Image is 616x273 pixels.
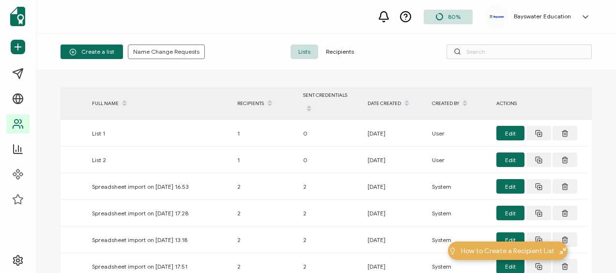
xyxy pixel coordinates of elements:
[69,48,114,56] span: Create a list
[232,154,298,166] div: 1
[363,208,427,219] div: [DATE]
[87,154,232,166] div: List 2
[298,234,363,245] div: 2
[363,128,427,139] div: [DATE]
[298,181,363,192] div: 2
[363,261,427,272] div: [DATE]
[363,181,427,192] div: [DATE]
[318,45,362,59] span: Recipients
[455,164,616,273] iframe: Chat Widget
[87,95,232,112] div: FULL NAME
[87,261,232,272] div: Spreadsheet import on [DATE] 17:51
[291,45,318,59] span: Lists
[128,45,205,59] button: Name Change Requests
[363,234,427,245] div: [DATE]
[427,234,492,245] div: System
[87,234,232,245] div: Spreadsheet import on [DATE] 13:18
[496,126,524,140] button: Edit
[427,261,492,272] div: System
[87,208,232,219] div: Spreadsheet import on [DATE] 17:28
[232,234,298,245] div: 2
[363,154,427,166] div: [DATE]
[427,181,492,192] div: System
[427,154,492,166] div: User
[298,261,363,272] div: 2
[133,49,200,55] span: Name Change Requests
[427,208,492,219] div: System
[427,128,492,139] div: User
[87,181,232,192] div: Spreadsheet import on [DATE] 16:53
[232,181,298,192] div: 2
[61,45,123,59] button: Create a list
[448,13,461,20] span: 80%
[298,154,363,166] div: 0
[363,95,427,112] div: DATE CREATED
[87,128,232,139] div: List 1
[496,152,524,167] button: Edit
[492,98,588,109] div: ACTIONS
[447,45,592,59] input: Search
[232,208,298,219] div: 2
[298,208,363,219] div: 2
[427,95,492,112] div: CREATED BY
[298,128,363,139] div: 0
[490,15,504,18] img: e421b917-46e4-4ebc-81ec-125abdc7015c.png
[232,95,298,112] div: RECIPIENTS
[298,90,363,117] div: SENT CREDENTIALS
[10,7,25,26] img: sertifier-logomark-colored.svg
[232,261,298,272] div: 2
[514,13,571,20] h5: Bayswater Education
[232,128,298,139] div: 1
